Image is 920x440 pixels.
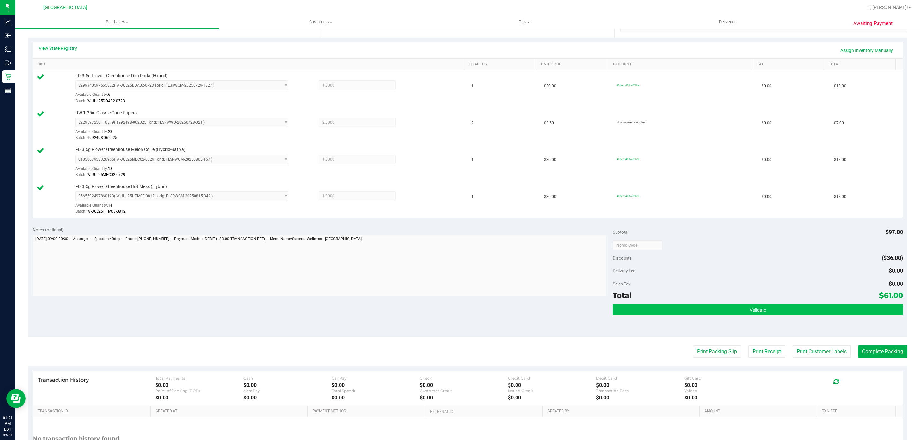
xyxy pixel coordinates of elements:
[617,120,646,124] span: No discounts applied
[544,157,556,163] span: $30.00
[541,62,605,67] a: Unit Price
[43,5,87,10] span: [GEOGRAPHIC_DATA]
[836,45,897,56] a: Assign Inventory Manually
[613,252,632,264] span: Discounts
[422,15,626,29] a: Tills
[834,120,844,126] span: $7.00
[617,157,639,161] span: 40dep: 40% off line
[617,194,639,198] span: 40dep: 40% off line
[75,201,300,213] div: Available Quantity:
[87,135,117,140] span: 1992498-062025
[5,60,11,66] inline-svg: Outbound
[508,376,596,381] div: Credit Card
[889,280,903,287] span: $0.00
[544,83,556,89] span: $30.00
[5,73,11,80] inline-svg: Retail
[834,83,846,89] span: $18.00
[155,395,243,401] div: $0.00
[156,409,305,414] a: Created At
[626,15,830,29] a: Deliveries
[5,87,11,94] inline-svg: Reports
[834,194,846,200] span: $18.00
[757,62,821,67] a: Tax
[75,127,300,140] div: Available Quantity:
[684,382,772,388] div: $0.00
[420,395,508,401] div: $0.00
[6,389,26,408] iframe: Resource center
[420,382,508,388] div: $0.00
[613,240,662,250] input: Promo Code
[548,409,697,414] a: Created By
[3,415,12,432] p: 01:21 PM EDT
[544,120,554,126] span: $3.50
[858,345,907,358] button: Complete Packing
[108,166,112,171] span: 18
[420,376,508,381] div: Check
[762,157,771,163] span: $0.00
[332,395,420,401] div: $0.00
[866,5,908,10] span: Hi, [PERSON_NAME]!
[75,99,86,103] span: Batch:
[15,19,219,25] span: Purchases
[332,388,420,393] div: Total Spendr
[617,84,639,87] span: 40dep: 40% off line
[5,32,11,39] inline-svg: Inbound
[108,129,112,134] span: 23
[219,15,422,29] a: Customers
[87,209,126,214] span: W-JUL25HTM03-0812
[613,291,632,300] span: Total
[793,345,851,358] button: Print Customer Labels
[108,203,112,208] span: 14
[75,135,86,140] span: Batch:
[332,382,420,388] div: $0.00
[748,345,785,358] button: Print Receipt
[613,304,903,315] button: Validate
[108,92,110,97] span: 6
[75,73,168,79] span: FD 3.5g Flower Greenhouse Don Dada (Hybrid)
[613,62,749,67] a: Discount
[33,227,64,232] span: Notes (optional)
[75,110,137,116] span: RW 1.25in Classic Cone Papers
[693,345,741,358] button: Print Packing Slip
[39,45,77,51] a: View State Registry
[822,409,893,414] a: Txn Fee
[544,194,556,200] span: $30.00
[469,62,533,67] a: Quantity
[243,376,332,381] div: Cash
[684,395,772,401] div: $0.00
[508,388,596,393] div: Issued Credit
[5,46,11,52] inline-svg: Inventory
[613,268,635,273] span: Delivery Fee
[420,388,508,393] div: Customer Credit
[684,388,772,393] div: Voided
[38,409,148,414] a: Transaction ID
[885,229,903,235] span: $97.00
[879,291,903,300] span: $61.00
[332,376,420,381] div: CanPay
[471,120,474,126] span: 2
[471,157,474,163] span: 1
[882,254,903,261] span: ($36.00)
[87,172,125,177] span: W-JUL25MEC02-0729
[596,388,684,393] div: Transaction Fees
[471,194,474,200] span: 1
[829,62,893,67] a: Total
[75,147,186,153] span: FD 3.5g Flower Greenhouse Melon Collie (Hybrid-Sativa)
[684,376,772,381] div: Gift Card
[3,432,12,437] p: 09/24
[762,120,771,126] span: $0.00
[710,19,745,25] span: Deliveries
[423,19,625,25] span: Tills
[38,62,462,67] a: SKU
[889,267,903,274] span: $0.00
[155,382,243,388] div: $0.00
[5,19,11,25] inline-svg: Analytics
[243,388,332,393] div: AeroPay
[613,281,631,286] span: Sales Tax
[508,382,596,388] div: $0.00
[425,406,542,417] th: External ID
[219,19,422,25] span: Customers
[471,83,474,89] span: 1
[853,20,893,27] span: Awaiting Payment
[243,395,332,401] div: $0.00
